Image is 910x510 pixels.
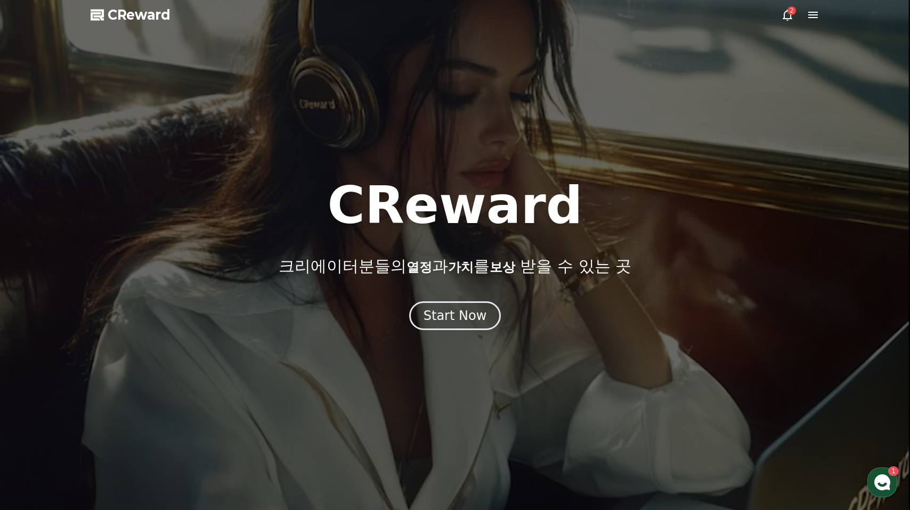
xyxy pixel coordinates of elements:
[327,180,582,231] h1: CReward
[787,6,796,15] div: 2
[407,260,432,275] span: 열정
[490,260,515,275] span: 보상
[448,260,474,275] span: 가치
[409,301,501,330] button: Start Now
[108,6,170,23] span: CReward
[781,9,794,21] a: 2
[409,312,501,322] a: Start Now
[424,307,487,324] div: Start Now
[279,257,631,276] p: 크리에이터분들의 과 를 받을 수 있는 곳
[91,6,170,23] a: CReward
